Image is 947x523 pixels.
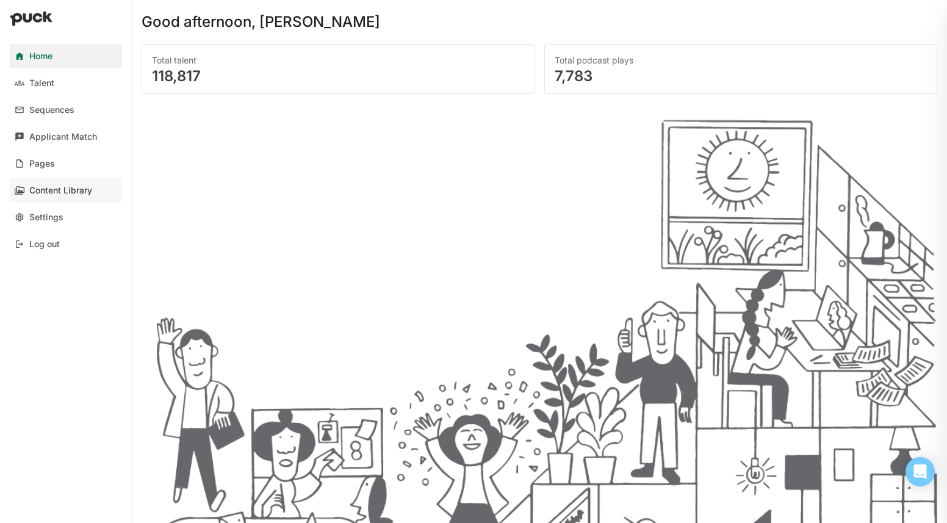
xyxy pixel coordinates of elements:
div: 118,817 [152,69,524,84]
div: Sequences [29,105,74,115]
div: Home [29,51,52,62]
a: Applicant Match [10,124,122,149]
a: Settings [10,205,122,229]
div: Applicant Match [29,132,97,142]
div: Content Library [29,186,92,196]
div: Open Intercom Messenger [906,457,935,486]
div: Pages [29,159,55,169]
a: Talent [10,71,122,95]
div: Total talent [152,54,524,67]
div: Total podcast plays [555,54,927,67]
a: Content Library [10,178,122,203]
a: Home [10,44,122,68]
a: Sequences [10,98,122,122]
div: Log out [29,239,60,250]
div: Talent [29,78,54,88]
div: 7,783 [555,69,927,84]
div: Good afternoon, [PERSON_NAME] [142,15,380,29]
a: Pages [10,151,122,176]
div: Settings [29,212,63,223]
